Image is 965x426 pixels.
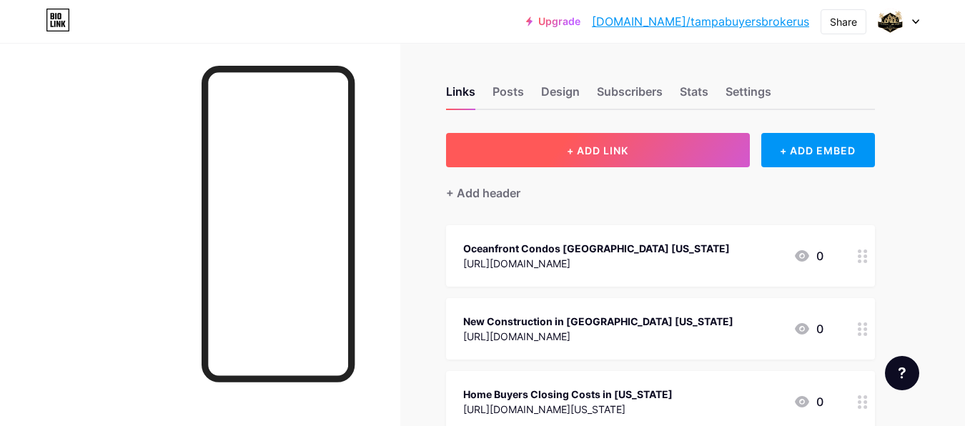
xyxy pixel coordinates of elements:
[463,402,673,417] div: [URL][DOMAIN_NAME][US_STATE]
[541,83,580,109] div: Design
[446,83,475,109] div: Links
[761,133,875,167] div: + ADD EMBED
[680,83,708,109] div: Stats
[877,8,904,35] img: tampabuyersbrokerus
[463,387,673,402] div: Home Buyers Closing Costs in [US_STATE]
[830,14,857,29] div: Share
[592,13,809,30] a: [DOMAIN_NAME]/tampabuyersbrokerus
[463,241,730,256] div: Oceanfront Condos [GEOGRAPHIC_DATA] [US_STATE]
[463,329,733,344] div: [URL][DOMAIN_NAME]
[493,83,524,109] div: Posts
[463,256,730,271] div: [URL][DOMAIN_NAME]
[567,144,628,157] span: + ADD LINK
[526,16,580,27] a: Upgrade
[726,83,771,109] div: Settings
[446,184,520,202] div: + Add header
[793,393,823,410] div: 0
[597,83,663,109] div: Subscribers
[793,247,823,264] div: 0
[446,133,750,167] button: + ADD LINK
[793,320,823,337] div: 0
[463,314,733,329] div: New Construction in [GEOGRAPHIC_DATA] [US_STATE]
